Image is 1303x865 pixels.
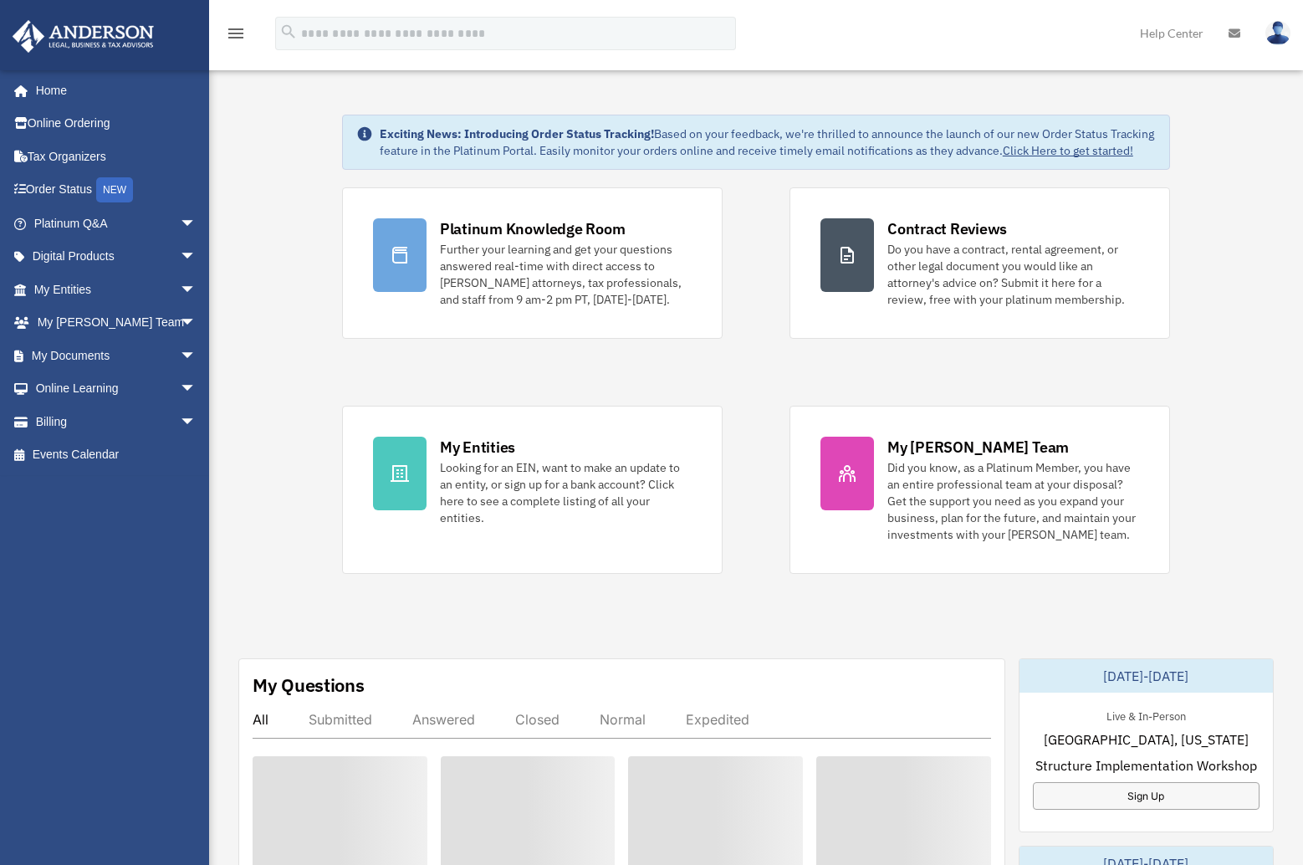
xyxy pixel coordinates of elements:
div: Normal [600,711,646,728]
a: Online Ordering [12,107,222,141]
img: Anderson Advisors Platinum Portal [8,20,159,53]
div: Further your learning and get your questions answered real-time with direct access to [PERSON_NAM... [440,241,692,308]
a: Platinum Q&Aarrow_drop_down [12,207,222,240]
a: Events Calendar [12,438,222,472]
div: Do you have a contract, rental agreement, or other legal document you would like an attorney's ad... [887,241,1139,308]
i: menu [226,23,246,44]
div: Based on your feedback, we're thrilled to announce the launch of our new Order Status Tracking fe... [380,125,1156,159]
span: arrow_drop_down [180,372,213,407]
span: Structure Implementation Workshop [1035,755,1257,775]
a: Contract Reviews Do you have a contract, rental agreement, or other legal document you would like... [789,187,1170,339]
a: My Documentsarrow_drop_down [12,339,222,372]
a: Tax Organizers [12,140,222,173]
a: My Entitiesarrow_drop_down [12,273,222,306]
div: My Questions [253,673,365,698]
div: Live & In-Person [1093,706,1199,724]
a: Sign Up [1033,782,1260,810]
img: User Pic [1265,21,1290,45]
strong: Exciting News: Introducing Order Status Tracking! [380,126,654,141]
a: Digital Productsarrow_drop_down [12,240,222,274]
div: Answered [412,711,475,728]
div: All [253,711,268,728]
span: arrow_drop_down [180,240,213,274]
div: NEW [96,177,133,202]
div: Closed [515,711,560,728]
a: My [PERSON_NAME] Teamarrow_drop_down [12,306,222,340]
a: Home [12,74,213,107]
div: [DATE]-[DATE] [1019,659,1274,693]
a: Billingarrow_drop_down [12,405,222,438]
span: [GEOGRAPHIC_DATA], [US_STATE] [1044,729,1249,750]
a: My Entities Looking for an EIN, want to make an update to an entity, or sign up for a bank accoun... [342,406,723,574]
a: Online Learningarrow_drop_down [12,372,222,406]
div: Did you know, as a Platinum Member, you have an entire professional team at your disposal? Get th... [887,459,1139,543]
div: Expedited [686,711,749,728]
div: My [PERSON_NAME] Team [887,437,1069,458]
a: Click Here to get started! [1003,143,1133,158]
span: arrow_drop_down [180,273,213,307]
span: arrow_drop_down [180,405,213,439]
div: Contract Reviews [887,218,1007,239]
a: Order StatusNEW [12,173,222,207]
i: search [279,23,298,41]
span: arrow_drop_down [180,207,213,241]
div: Submitted [309,711,372,728]
a: My [PERSON_NAME] Team Did you know, as a Platinum Member, you have an entire professional team at... [789,406,1170,574]
span: arrow_drop_down [180,306,213,340]
div: Looking for an EIN, want to make an update to an entity, or sign up for a bank account? Click her... [440,459,692,526]
div: Platinum Knowledge Room [440,218,626,239]
div: My Entities [440,437,515,458]
a: Platinum Knowledge Room Further your learning and get your questions answered real-time with dire... [342,187,723,339]
a: menu [226,29,246,44]
span: arrow_drop_down [180,339,213,373]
